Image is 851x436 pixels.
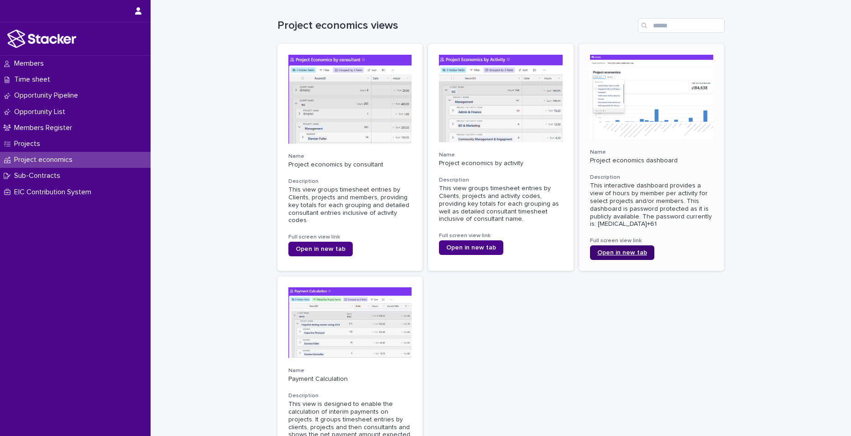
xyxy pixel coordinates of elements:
[288,287,412,358] img: kPrgUE9Jhil6unNd-H9Rnox_l0UNeOe1i9yVHHgj66U
[590,237,714,244] h3: Full screen view link
[10,124,79,132] p: Members Register
[10,171,68,180] p: Sub-Contracts
[579,44,725,271] a: NameProject economics dashboardDescriptionThis interactive dashboard provides a view of hours by ...
[439,55,563,142] img: ZCIzN_AYxAwgRb98zx5EDl3S-TUnaotgA2Q1eQbc5tk
[439,160,563,167] p: Project economics by activity
[288,242,353,256] a: Open in new tab
[288,375,412,383] p: Payment Calculation
[288,367,412,374] h3: Name
[288,55,412,144] img: H7By_8mAdatk_yNgWIzFmYPfxav9xoL0vjubUrxwBB4
[439,240,503,255] a: Open in new tab
[590,157,714,165] p: Project economics dashboard
[446,244,496,251] span: Open in new tab
[288,186,412,224] div: This view groups timesheet entries by Clients, projects and members, providing key totals for eac...
[439,151,563,159] h3: Name
[288,178,412,185] h3: Description
[10,140,47,148] p: Projects
[277,44,423,271] a: NameProject economics by consultantDescriptionThis view groups timesheet entries by Clients, proj...
[277,19,634,32] h1: Project economics views
[638,18,725,33] input: Search
[10,108,73,116] p: Opportunity List
[7,30,76,48] img: stacker-logo-white.png
[288,161,412,169] p: Project economics by consultant
[288,153,412,160] h3: Name
[10,156,80,164] p: Project economics
[296,246,345,252] span: Open in new tab
[288,234,412,241] h3: Full screen view link
[428,44,574,271] a: NameProject economics by activityDescriptionThis view groups timesheet entries by Clients, projec...
[288,392,412,400] h3: Description
[590,182,714,228] div: This interactive dashboard provides a view of hours by member per activity for select projects an...
[10,91,85,100] p: Opportunity Pipeline
[439,185,563,223] div: This view groups timesheet entries by Clients, projects and activity codes, providing key totals ...
[590,55,714,140] img: uTcvPtsR4_f3LehK7NOPpBnPSuJIfs7OxB7z41WcnQc
[590,149,714,156] h3: Name
[10,188,99,197] p: EIC Contribution System
[590,174,714,181] h3: Description
[590,245,654,260] a: Open in new tab
[439,232,563,239] h3: Full screen view link
[439,176,563,184] h3: Description
[597,249,647,256] span: Open in new tab
[10,75,57,84] p: Time sheet
[10,59,51,68] p: Members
